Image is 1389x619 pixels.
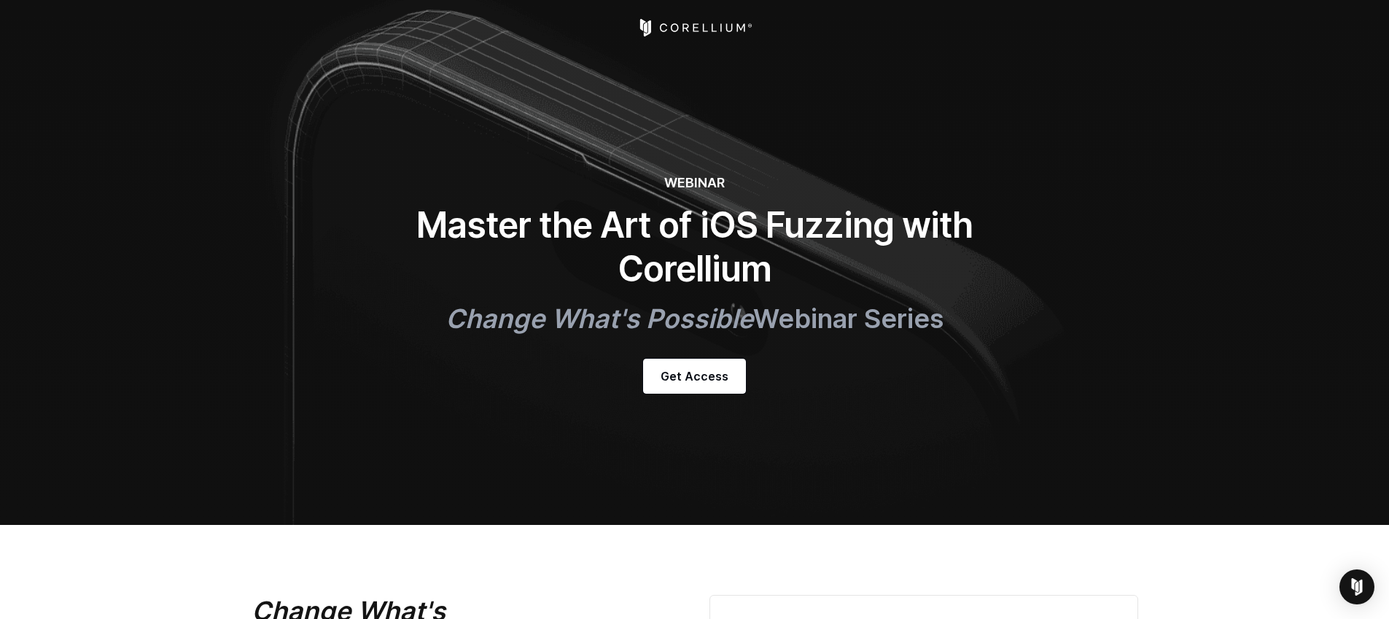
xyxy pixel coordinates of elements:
[1339,569,1374,604] div: Open Intercom Messenger
[661,367,728,385] span: Get Access
[403,175,987,192] h6: WEBINAR
[643,359,746,394] a: Get Access
[403,303,987,335] h2: Webinar Series
[446,303,753,335] em: Change What's Possible
[403,203,987,291] h1: Master the Art of iOS Fuzzing with Corellium
[637,19,752,36] a: Corellium Home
